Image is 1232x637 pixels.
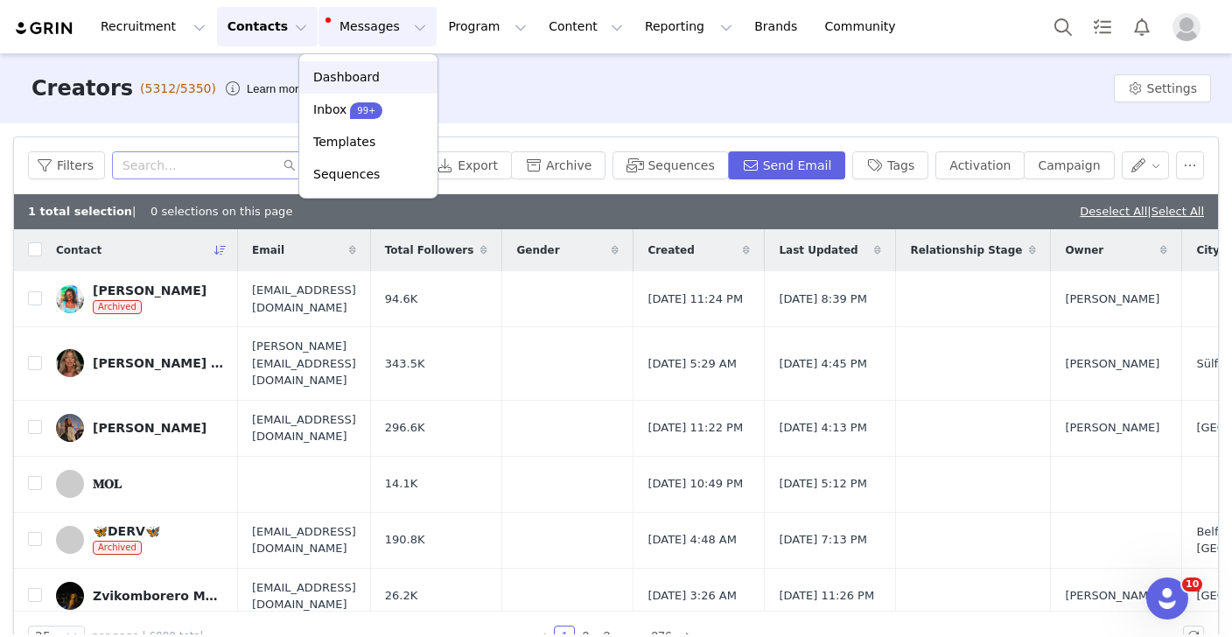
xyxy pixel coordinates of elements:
span: [EMAIL_ADDRESS][DOMAIN_NAME] [252,282,356,316]
a: Brands [744,7,813,46]
button: Campaign [1024,151,1114,179]
p: 99+ [357,104,375,117]
span: [DATE] 5:12 PM [779,475,866,493]
span: [PERSON_NAME] [1065,587,1159,605]
a: Select All [1151,205,1204,218]
span: 343.5K [385,355,425,373]
span: [DATE] 11:24 PM [647,290,743,308]
b: 1 total selection [28,205,132,218]
a: 𝐌𝐎𝐋 [56,470,224,498]
span: Email [252,242,284,258]
p: Dashboard [313,68,380,87]
button: Notifications [1123,7,1161,46]
a: 🦋DERV🦋Archived [56,524,224,556]
span: [EMAIL_ADDRESS][DOMAIN_NAME] [252,411,356,445]
span: Contact [56,242,101,258]
a: [PERSON_NAME] [56,414,224,442]
span: 14.1K [385,475,417,493]
a: Tasks [1083,7,1122,46]
button: Settings [1114,74,1211,102]
span: 296.6K [385,419,425,437]
img: c073f8d6-fb92-4f35-b83b-8c3d84b922a5.jpg [56,349,84,377]
span: [DATE] 8:39 PM [779,290,866,308]
button: Activation [935,151,1025,179]
p: Inbox [313,101,346,119]
span: [DATE] 5:29 AM [647,355,737,373]
span: [PERSON_NAME] [1065,419,1159,437]
span: Gender [516,242,559,258]
div: Tooltip anchor [243,80,308,98]
span: [EMAIL_ADDRESS][DOMAIN_NAME] [252,579,356,613]
span: [PERSON_NAME] [1065,290,1159,308]
span: [PERSON_NAME] [1065,355,1159,373]
span: Owner [1065,242,1103,258]
span: [DATE] 3:26 AM [647,587,737,605]
span: (5312/5350) [140,80,216,98]
div: 🦋DERV🦋 [93,524,160,538]
span: 26.2K [385,587,417,605]
div: 𝐌𝐎𝐋 [93,477,122,491]
span: Archived [93,300,142,314]
p: Templates [313,133,375,151]
button: Recruitment [90,7,216,46]
span: [EMAIL_ADDRESS][DOMAIN_NAME] [252,523,356,557]
button: Messages [318,7,437,46]
div: [PERSON_NAME] [PERSON_NAME] ♡ [93,356,224,370]
button: Content [538,7,633,46]
a: [PERSON_NAME]Archived [56,283,224,315]
button: Send Email [728,151,846,179]
button: Archive [511,151,605,179]
span: [DATE] 10:49 PM [647,475,743,493]
button: Export [423,151,512,179]
span: Created [647,242,694,258]
a: Deselect All [1080,205,1147,218]
button: Filters [28,151,105,179]
a: Zvikomborero Mudadada [56,582,224,610]
div: | 0 selections on this page [28,203,292,220]
span: | [1147,205,1204,218]
span: 10 [1182,577,1202,591]
button: Tags [852,151,928,179]
img: dce8c635-4ba7-44a8-ad22-64dd0eb445ee.jpg [56,414,84,442]
button: Sequences [612,151,728,179]
p: Sequences [313,165,380,184]
img: grin logo [14,20,75,37]
span: [DATE] 4:13 PM [779,419,866,437]
span: [DATE] 11:26 PM [779,587,874,605]
button: Program [437,7,537,46]
button: Contacts [217,7,318,46]
span: [DATE] 7:13 PM [779,531,866,549]
span: 94.6K [385,290,417,308]
button: Search [1044,7,1082,46]
i: icon: search [283,159,296,171]
iframe: Intercom live chat [1146,577,1188,619]
span: 190.8K [385,531,425,549]
div: Zvikomborero Mudadada [93,589,224,603]
a: [PERSON_NAME] [PERSON_NAME] ♡ [56,349,224,377]
span: [DATE] 4:48 AM [647,531,737,549]
span: Last Updated [779,242,857,258]
div: [PERSON_NAME] [93,283,206,297]
span: Total Followers [385,242,474,258]
span: Relationship Stage [910,242,1022,258]
a: Community [815,7,914,46]
img: 977c5328-53e8-44e9-94fe-5b1a1cc5281c.jpg [56,582,84,610]
span: Archived [93,541,142,555]
div: [PERSON_NAME] [93,421,206,435]
span: City [1196,242,1219,258]
span: [DATE] 4:45 PM [779,355,866,373]
button: Reporting [634,7,743,46]
span: [DATE] 11:22 PM [647,419,743,437]
input: Search... [112,151,306,179]
h3: Creators [31,73,133,104]
span: [PERSON_NAME][EMAIL_ADDRESS][DOMAIN_NAME] [252,338,356,389]
img: 9e1a8d5d-3075-430c-9946-4c331559cca6--s.jpg [56,285,84,313]
button: Profile [1162,13,1218,41]
img: placeholder-profile.jpg [1172,13,1200,41]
